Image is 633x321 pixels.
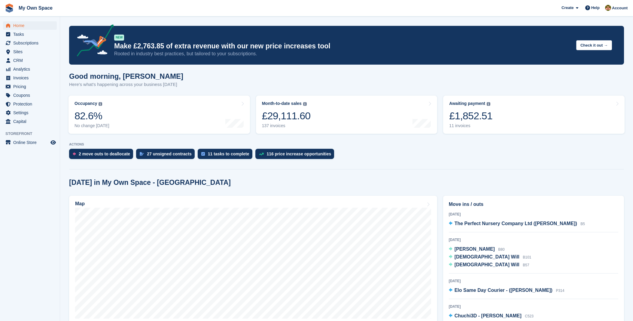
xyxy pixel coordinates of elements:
[455,221,577,226] span: The Perfect Nursery Company Ltd ([PERSON_NAME])
[561,5,574,11] span: Create
[580,222,585,226] span: B5
[13,39,49,47] span: Subscriptions
[612,5,628,11] span: Account
[262,101,302,106] div: Month-to-date sales
[455,246,495,252] span: [PERSON_NAME]
[525,314,534,318] span: C523
[13,65,49,73] span: Analytics
[523,255,531,259] span: B101
[256,96,437,134] a: Month-to-date sales £29,111.60 137 invoices
[455,288,552,293] span: Elo Same Day Courier - ([PERSON_NAME])
[3,100,57,108] a: menu
[114,42,571,50] p: Make £2,763.85 of extra revenue with our new price increases tool
[69,179,231,187] h2: [DATE] in My Own Space - [GEOGRAPHIC_DATA]
[449,246,505,253] a: [PERSON_NAME] B80
[449,261,529,269] a: [DEMOGRAPHIC_DATA] Will B57
[498,247,504,252] span: B80
[13,82,49,91] span: Pricing
[136,149,198,162] a: 27 unsigned contracts
[605,5,611,11] img: Keely Collin
[3,65,57,73] a: menu
[449,212,618,217] div: [DATE]
[208,151,249,156] div: 11 tasks to complete
[3,82,57,91] a: menu
[13,56,49,65] span: CRM
[449,253,531,261] a: [DEMOGRAPHIC_DATA] Will B101
[13,30,49,38] span: Tasks
[13,109,49,117] span: Settings
[198,149,255,162] a: 11 tasks to complete
[449,278,618,284] div: [DATE]
[13,91,49,99] span: Coupons
[147,151,192,156] div: 27 unsigned contracts
[13,21,49,30] span: Home
[3,21,57,30] a: menu
[449,101,485,106] div: Awaiting payment
[3,30,57,38] a: menu
[3,74,57,82] a: menu
[114,35,124,41] div: NEW
[3,91,57,99] a: menu
[69,149,136,162] a: 2 move outs to deallocate
[99,102,102,106] img: icon-info-grey-7440780725fd019a000dd9b08b2336e03edf1995a4989e88bcd33f0948082b44.svg
[455,313,522,318] span: Chuchi3D - [PERSON_NAME]
[576,40,612,50] button: Check it out →
[3,117,57,126] a: menu
[50,139,57,146] a: Preview store
[201,152,205,156] img: task-75834270c22a3079a89374b754ae025e5fb1db73e45f91037f5363f120a921f8.svg
[13,138,49,147] span: Online Store
[75,101,97,106] div: Occupancy
[449,237,618,243] div: [DATE]
[3,56,57,65] a: menu
[3,138,57,147] a: menu
[449,304,618,309] div: [DATE]
[449,110,492,122] div: £1,852.51
[262,123,311,128] div: 137 invoices
[591,5,600,11] span: Help
[449,220,585,228] a: The Perfect Nursery Company Ltd ([PERSON_NAME]) B5
[487,102,490,106] img: icon-info-grey-7440780725fd019a000dd9b08b2336e03edf1995a4989e88bcd33f0948082b44.svg
[255,149,337,162] a: 116 price increase opportunities
[262,110,311,122] div: £29,111.60
[69,81,183,88] p: Here's what's happening across your business [DATE]
[13,74,49,82] span: Invoices
[3,39,57,47] a: menu
[455,262,519,267] span: [DEMOGRAPHIC_DATA] Will
[5,131,60,137] span: Storefront
[449,201,618,208] h2: Move ins / outs
[75,201,85,206] h2: Map
[72,24,114,59] img: price-adjustments-announcement-icon-8257ccfd72463d97f412b2fc003d46551f7dbcb40ab6d574587a9cd5c0d94...
[455,254,519,259] span: [DEMOGRAPHIC_DATA] Will
[114,50,571,57] p: Rooted in industry best practices, but tailored to your subscriptions.
[523,263,529,267] span: B57
[69,142,624,146] p: ACTIONS
[79,151,130,156] div: 2 move outs to deallocate
[443,96,625,134] a: Awaiting payment £1,852.51 11 invoices
[556,289,564,293] span: P314
[13,47,49,56] span: Sites
[449,123,492,128] div: 11 invoices
[449,312,534,320] a: Chuchi3D - [PERSON_NAME] C523
[5,4,14,13] img: stora-icon-8386f47178a22dfd0bd8f6a31ec36ba5ce8667c1dd55bd0f319d3a0aa187defe.svg
[75,123,109,128] div: No change [DATE]
[75,110,109,122] div: 82.6%
[16,3,55,13] a: My Own Space
[259,153,264,155] img: price_increase_opportunities-93ffe204e8149a01c8c9dc8f82e8f89637d9d84a8eef4429ea346261dce0b2c0.svg
[68,96,250,134] a: Occupancy 82.6% No change [DATE]
[449,287,565,295] a: Elo Same Day Courier - ([PERSON_NAME]) P314
[3,109,57,117] a: menu
[73,152,76,156] img: move_outs_to_deallocate_icon-f764333ba52eb49d3ac5e1228854f67142a1ed5810a6f6cc68b1a99e826820c5.svg
[13,117,49,126] span: Capital
[267,151,331,156] div: 116 price increase opportunities
[303,102,307,106] img: icon-info-grey-7440780725fd019a000dd9b08b2336e03edf1995a4989e88bcd33f0948082b44.svg
[3,47,57,56] a: menu
[69,72,183,80] h1: Good morning, [PERSON_NAME]
[140,152,144,156] img: contract_signature_icon-13c848040528278c33f63329250d36e43548de30e8caae1d1a13099fd9432cc5.svg
[13,100,49,108] span: Protection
